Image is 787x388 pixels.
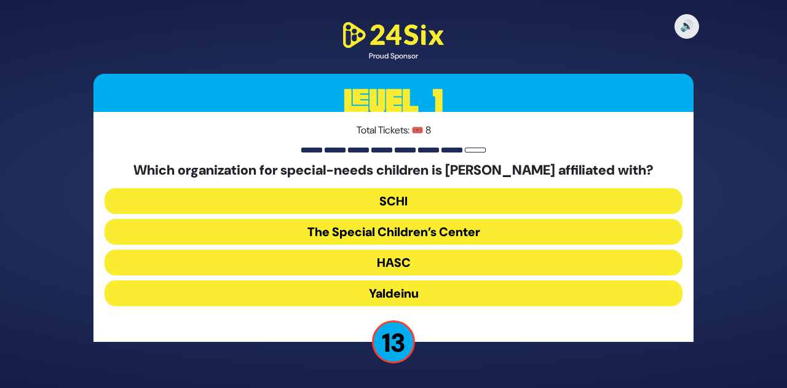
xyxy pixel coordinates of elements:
[105,250,682,275] button: HASC
[105,188,682,214] button: SCHI
[338,20,449,51] img: 24Six
[372,320,415,363] p: 13
[105,123,682,138] p: Total Tickets: 🎟️ 8
[93,74,694,129] h3: Level 1
[105,280,682,306] button: Yaldeinu
[105,162,682,178] h5: Which organization for special-needs children is [PERSON_NAME] affiliated with?
[338,50,449,61] div: Proud Sponsor
[674,14,699,39] button: 🔊
[105,219,682,245] button: The Special Children’s Center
